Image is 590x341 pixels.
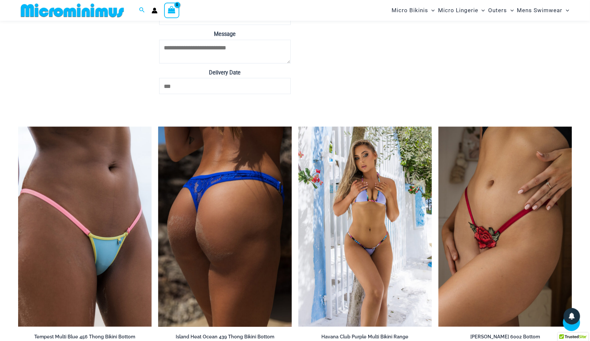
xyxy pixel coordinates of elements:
[158,127,292,327] a: Island Heat Ocean 439 Bottom 01Island Heat Ocean 439 Bottom 02Island Heat Ocean 439 Bottom 02
[438,2,478,19] span: Micro Lingerie
[18,3,127,18] img: MM SHOP LOGO FLAT
[438,334,572,340] h2: [PERSON_NAME] 6002 Bottom
[428,2,435,19] span: Menu Toggle
[18,127,152,327] img: Tempest Multi Blue 456 Bottom 01
[139,6,145,14] a: Search icon link
[159,68,291,78] label: Delivery Date
[164,3,179,18] a: View Shopping Cart, empty
[507,2,514,19] span: Menu Toggle
[390,2,436,19] a: Micro BikinisMenu ToggleMenu Toggle
[389,1,572,20] nav: Site Navigation
[18,334,152,340] h2: Tempest Multi Blue 456 Thong Bikini Bottom
[478,2,485,19] span: Menu Toggle
[487,2,516,19] a: OutersMenu ToggleMenu Toggle
[298,334,432,340] h2: Havana Club Purple Multi Bikini Range
[436,2,487,19] a: Micro LingerieMenu ToggleMenu Toggle
[298,127,432,327] a: Havana Club Purple Multi 312 Top 451 Bottom 03Havana Club Purple Multi 312 Top 451 Bottom 01Havan...
[517,2,563,19] span: Mens Swimwear
[152,8,158,14] a: Account icon link
[488,2,507,19] span: Outers
[516,2,571,19] a: Mens SwimwearMenu ToggleMenu Toggle
[392,2,428,19] span: Micro Bikinis
[158,127,292,327] img: Island Heat Ocean 439 Bottom 02
[563,2,569,19] span: Menu Toggle
[438,127,572,327] a: Carla Red 6002 Bottom 05Carla Red 6002 Bottom 03Carla Red 6002 Bottom 03
[18,127,152,327] a: Tempest Multi Blue 456 Bottom 01Tempest Multi Blue 312 Top 456 Bottom 07Tempest Multi Blue 312 To...
[159,29,291,40] label: Message
[158,334,292,340] h2: Island Heat Ocean 439 Thong Bikini Bottom
[298,127,432,327] img: Havana Club Purple Multi 312 Top 451 Bottom 03
[438,127,572,327] img: Carla Red 6002 Bottom 05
